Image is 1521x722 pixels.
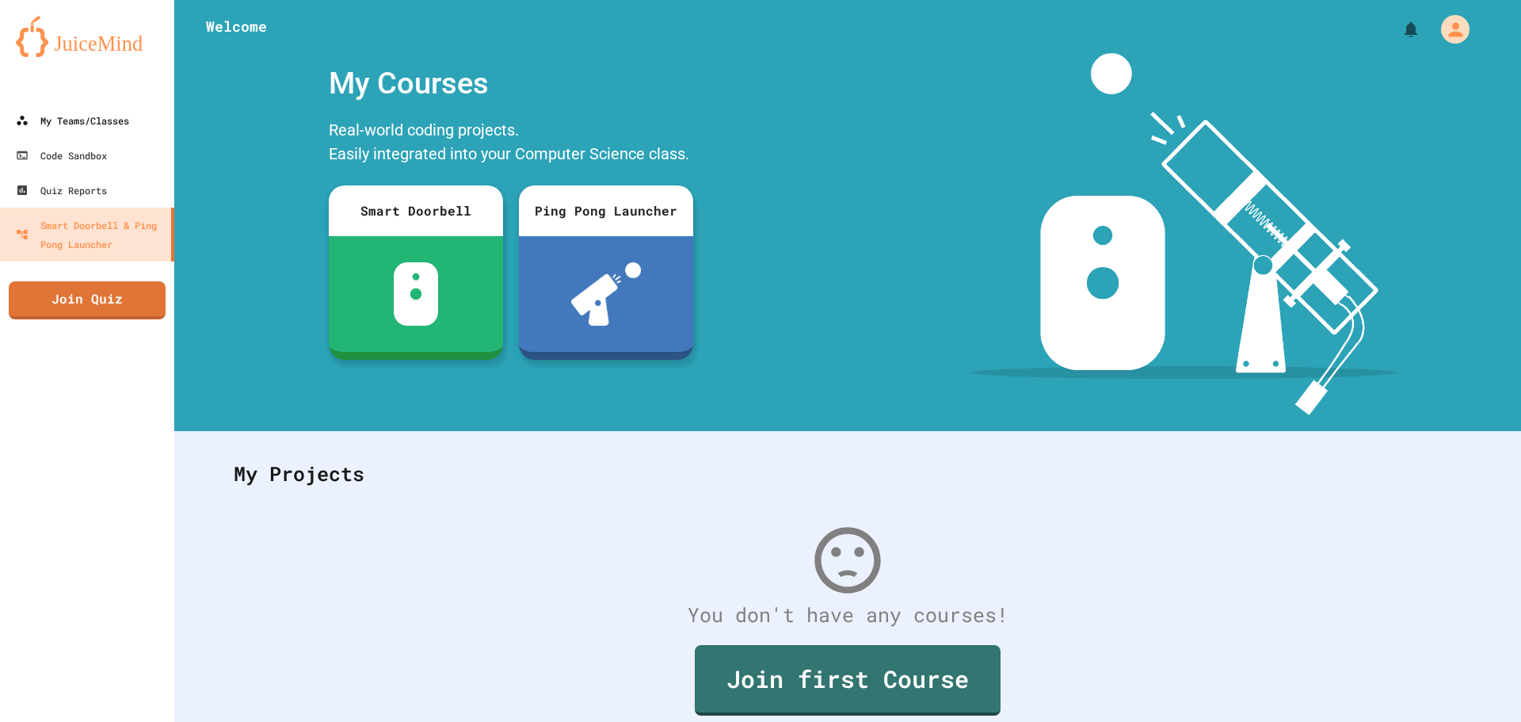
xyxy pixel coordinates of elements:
[972,53,1397,415] img: banner-image-my-projects.png
[16,146,107,165] div: Code Sandbox
[16,216,165,254] div: Smart Doorbell & Ping Pong Launcher
[695,645,1001,716] a: Join first Course
[218,600,1477,630] div: You don't have any courses!
[1424,11,1473,48] div: My Account
[394,262,439,326] img: sdb-white.svg
[16,181,107,200] div: Quiz Reports
[321,53,701,114] div: My Courses
[571,262,642,326] img: ppl-with-ball.png
[329,185,503,236] div: Smart Doorbell
[9,281,166,319] a: Join Quiz
[218,443,1477,505] div: My Projects
[519,185,693,236] div: Ping Pong Launcher
[321,114,701,174] div: Real-world coding projects. Easily integrated into your Computer Science class.
[16,16,158,57] img: logo-orange.svg
[16,111,129,130] div: My Teams/Classes
[1372,16,1424,43] div: My Notifications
